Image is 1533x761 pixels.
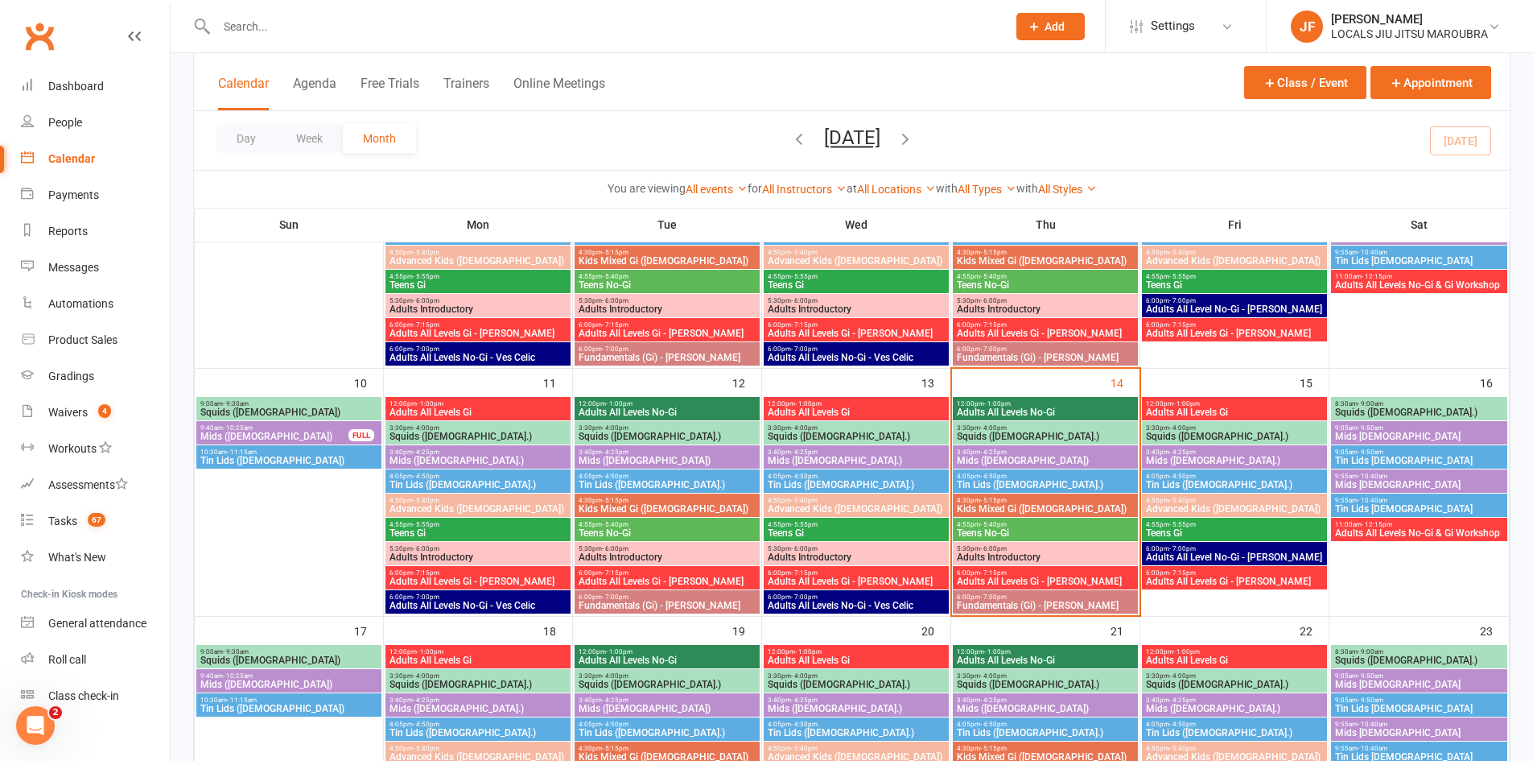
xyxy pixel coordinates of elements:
[578,521,756,528] span: 4:55pm
[602,473,628,480] span: - 4:50pm
[980,249,1007,256] span: - 5:15pm
[791,545,818,552] span: - 6:00pm
[413,345,439,353] span: - 7:00pm
[293,76,336,110] button: Agenda
[578,400,756,407] span: 12:00pm
[980,321,1007,329] span: - 7:15pm
[389,552,567,562] span: Adults Introductory
[791,473,818,480] span: - 4:50pm
[1169,473,1196,480] span: - 4:50pm
[48,442,97,455] div: Workouts
[767,321,946,329] span: 6:00pm
[578,321,756,329] span: 6:00pm
[417,400,443,407] span: - 1:00pm
[767,353,946,362] span: Adults All Levels No-Gi - Ves Celic
[1145,528,1324,538] span: Teens Gi
[767,400,946,407] span: 12:00pm
[21,177,170,213] a: Payments
[21,467,170,503] a: Assessments
[606,400,633,407] span: - 1:00pm
[767,280,946,290] span: Teens Gi
[608,182,686,195] strong: You are viewing
[1016,13,1085,40] button: Add
[48,478,128,491] div: Assessments
[767,456,946,465] span: Mids ([DEMOGRAPHIC_DATA].)
[21,358,170,395] a: Gradings
[21,286,170,322] a: Automations
[21,503,170,540] a: Tasks 67
[762,183,847,196] a: All Instructors
[824,126,880,149] button: [DATE]
[389,569,567,577] span: 6:00pm
[1334,407,1504,417] span: Squids ([DEMOGRAPHIC_DATA].)
[88,513,105,527] span: 67
[413,497,439,504] span: - 5:40pm
[389,249,567,256] span: 4:50pm
[413,569,439,577] span: - 7:15pm
[578,552,756,562] span: Adults Introductory
[21,642,170,678] a: Roll call
[1334,424,1504,432] span: 9:05am
[1145,545,1324,552] span: 6:00pm
[48,261,99,274] div: Messages
[1145,497,1324,504] span: 4:50pm
[1300,369,1329,395] div: 15
[48,551,106,564] div: What's New
[1173,400,1200,407] span: - 1:00pm
[791,424,818,432] span: - 4:00pm
[602,297,628,304] span: - 6:00pm
[1334,280,1504,290] span: Adults All Levels No-Gi & Gi Workshop
[767,256,946,266] span: Advanced Kids ([DEMOGRAPHIC_DATA])
[389,432,567,441] span: Squids ([DEMOGRAPHIC_DATA].)
[1370,66,1491,99] button: Appointment
[956,528,1135,538] span: Teens No-Gi
[21,68,170,105] a: Dashboard
[578,480,756,490] span: Tin Lids ([DEMOGRAPHIC_DATA].)
[1169,449,1196,456] span: - 4:25pm
[767,345,946,353] span: 6:00pm
[956,329,1135,338] span: Adults All Levels Gi - [PERSON_NAME]
[1334,456,1504,465] span: Tin Lids [DEMOGRAPHIC_DATA]
[48,653,86,666] div: Roll call
[276,124,343,153] button: Week
[48,152,95,165] div: Calendar
[1145,480,1324,490] span: Tin Lids ([DEMOGRAPHIC_DATA].)
[21,606,170,642] a: General attendance kiosk mode
[767,449,946,456] span: 3:40pm
[767,232,946,242] span: Tin Lids ([DEMOGRAPHIC_DATA].)
[48,370,94,383] div: Gradings
[956,545,1135,552] span: 5:30pm
[956,456,1135,465] span: Mids ([DEMOGRAPHIC_DATA])
[1362,521,1392,528] span: - 12:15pm
[21,213,170,250] a: Reports
[1111,369,1139,395] div: 14
[389,473,567,480] span: 4:05pm
[49,706,62,719] span: 2
[795,400,822,407] span: - 1:00pm
[1145,329,1324,338] span: Adults All Levels Gi - [PERSON_NAME]
[980,273,1007,280] span: - 5:40pm
[767,432,946,441] span: Squids ([DEMOGRAPHIC_DATA].)
[1334,256,1504,266] span: Tin Lids [DEMOGRAPHIC_DATA]
[1145,504,1324,514] span: Advanced Kids ([DEMOGRAPHIC_DATA])
[1151,8,1195,44] span: Settings
[1145,249,1324,256] span: 4:50pm
[389,449,567,456] span: 3:40pm
[767,528,946,538] span: Teens Gi
[1244,66,1366,99] button: Class / Event
[98,404,111,418] span: 4
[980,521,1007,528] span: - 5:40pm
[216,124,276,153] button: Day
[389,304,567,314] span: Adults Introductory
[984,400,1011,407] span: - 1:00pm
[602,545,628,552] span: - 6:00pm
[48,80,104,93] div: Dashboard
[1045,20,1065,33] span: Add
[956,304,1135,314] span: Adults Introductory
[389,528,567,538] span: Teens Gi
[951,208,1140,242] th: Thu
[956,249,1135,256] span: 4:30pm
[1038,183,1097,196] a: All Styles
[1358,449,1383,456] span: - 9:50am
[578,256,756,266] span: Kids Mixed Gi ([DEMOGRAPHIC_DATA])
